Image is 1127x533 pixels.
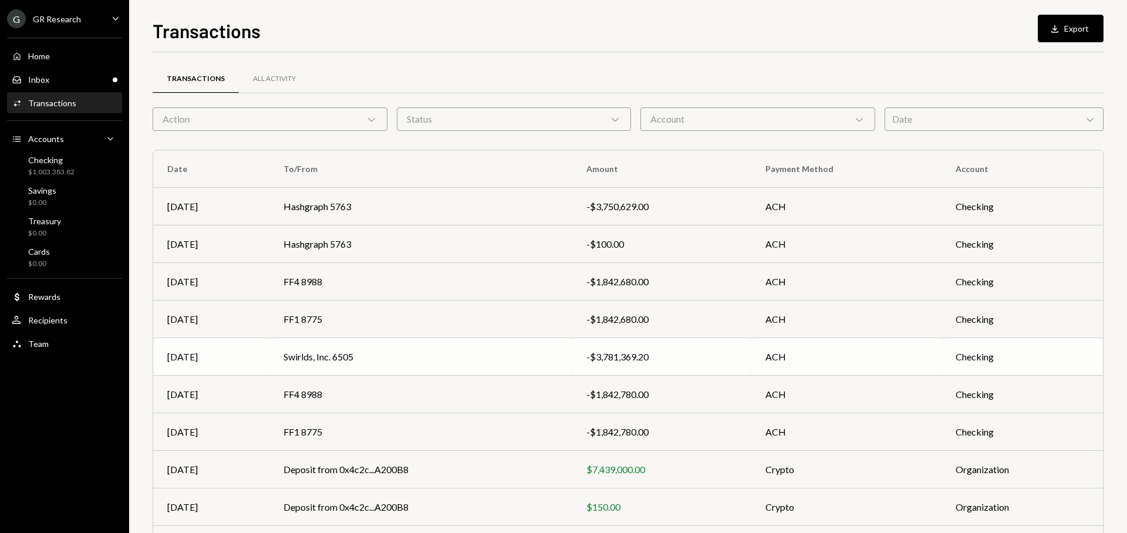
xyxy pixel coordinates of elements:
div: [DATE] [167,500,255,514]
div: [DATE] [167,312,255,326]
td: Deposit from 0x4c2c...A200B8 [269,488,572,526]
h1: Transactions [153,19,261,42]
th: Date [153,150,269,188]
th: To/From [269,150,572,188]
div: [DATE] [167,387,255,402]
td: Organization [942,488,1103,526]
td: Swirlds, Inc. 6505 [269,338,572,376]
td: FF4 8988 [269,263,572,301]
td: ACH [751,413,942,451]
a: Cards$0.00 [7,243,122,271]
div: Account [640,107,875,131]
div: -$1,842,780.00 [586,387,737,402]
td: ACH [751,301,942,338]
a: Home [7,45,122,66]
div: Cards [28,247,50,257]
div: Action [153,107,387,131]
div: Team [28,339,49,349]
div: -$100.00 [586,237,737,251]
td: Crypto [751,488,942,526]
td: Checking [942,413,1103,451]
div: Accounts [28,134,64,144]
div: Checking [28,155,75,165]
th: Account [942,150,1103,188]
td: Deposit from 0x4c2c...A200B8 [269,451,572,488]
a: Recipients [7,309,122,330]
div: -$3,781,369.20 [586,350,737,364]
div: Status [397,107,632,131]
div: $0.00 [28,198,56,208]
td: FF4 8988 [269,376,572,413]
div: [DATE] [167,463,255,477]
div: [DATE] [167,350,255,364]
td: FF1 8775 [269,413,572,451]
td: Checking [942,376,1103,413]
div: $7,439,000.00 [586,463,737,477]
a: All Activity [239,64,310,94]
div: -$1,842,680.00 [586,275,737,289]
a: Accounts [7,128,122,149]
td: Hashgraph 5763 [269,188,572,225]
div: -$1,842,680.00 [586,312,737,326]
th: Amount [572,150,751,188]
td: ACH [751,263,942,301]
div: [DATE] [167,200,255,214]
a: Team [7,333,122,354]
div: Transactions [167,74,225,84]
td: Checking [942,225,1103,263]
div: $1,003,383.82 [28,167,75,177]
td: Organization [942,451,1103,488]
div: GR Research [33,14,81,24]
a: Checking$1,003,383.82 [7,151,122,180]
div: [DATE] [167,237,255,251]
div: Inbox [28,75,49,85]
a: Transactions [153,64,239,94]
div: [DATE] [167,425,255,439]
td: ACH [751,225,942,263]
div: Savings [28,185,56,195]
div: Recipients [28,315,68,325]
a: Inbox [7,69,122,90]
td: Hashgraph 5763 [269,225,572,263]
a: Treasury$0.00 [7,212,122,241]
div: All Activity [253,74,296,84]
td: FF1 8775 [269,301,572,338]
td: ACH [751,376,942,413]
a: Transactions [7,92,122,113]
div: Transactions [28,98,76,108]
div: -$1,842,780.00 [586,425,737,439]
div: $0.00 [28,259,50,269]
button: Export [1038,15,1104,42]
div: Rewards [28,292,60,302]
a: Rewards [7,286,122,307]
div: -$3,750,629.00 [586,200,737,214]
a: Savings$0.00 [7,182,122,210]
td: Checking [942,188,1103,225]
div: Treasury [28,216,61,226]
td: Crypto [751,451,942,488]
td: Checking [942,301,1103,338]
th: Payment Method [751,150,942,188]
div: Date [885,107,1104,131]
td: ACH [751,338,942,376]
td: Checking [942,263,1103,301]
div: $0.00 [28,228,61,238]
td: Checking [942,338,1103,376]
div: Home [28,51,50,61]
div: $150.00 [586,500,737,514]
td: ACH [751,188,942,225]
div: [DATE] [167,275,255,289]
div: G [7,9,26,28]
